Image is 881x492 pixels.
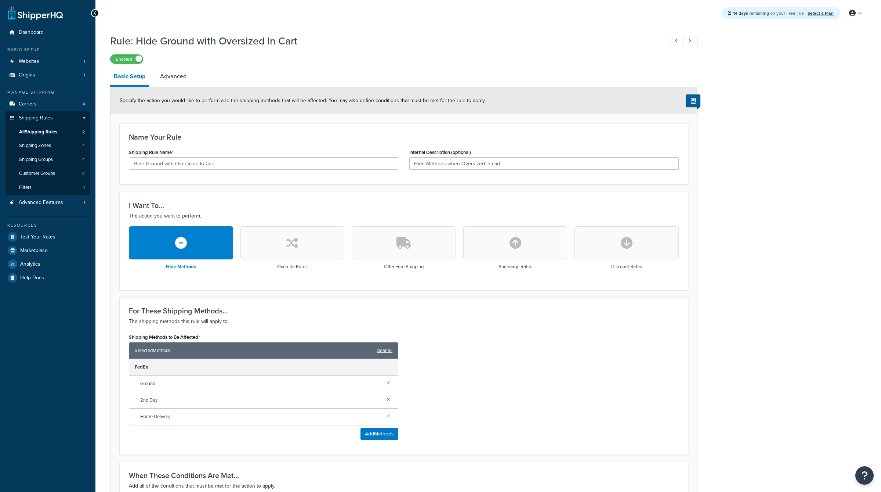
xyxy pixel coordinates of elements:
li: Origins [6,68,90,82]
li: Shipping Rules [6,111,90,195]
li: Customer Groups [6,167,90,180]
span: remaining on your Free Trial [733,10,806,17]
a: clear all [377,345,392,356]
span: 2nd Day [140,395,381,405]
span: Dashboard [19,29,44,36]
span: Shipping Zones [19,143,51,149]
span: 1 [84,58,85,65]
a: Shipping Rules [6,111,90,125]
span: Shipping Rules [19,115,53,121]
h3: Surcharge Rates [498,264,532,269]
a: Basic Setup [110,68,149,87]
a: Websites1 [6,55,90,68]
div: FedEx [129,359,398,376]
strong: 14 days [733,10,748,17]
span: Advanced Features [19,200,63,206]
span: Specify the action you would like to perform and the shipping methods that will be affected. You ... [120,97,486,104]
h3: Hide Methods [166,264,196,269]
span: 1 [84,200,85,206]
li: Carriers [6,97,90,111]
span: Help Docs [20,275,44,281]
p: The action you want to perform. [129,212,679,220]
span: 1 [84,72,85,78]
span: 4 [82,157,85,163]
a: Select a Plan [808,10,834,17]
div: Basic Setup [6,47,90,53]
a: Origins1 [6,68,90,82]
span: 1 [83,184,85,191]
button: Show Help Docs [686,94,700,107]
h3: For These Shipping Methods... [129,307,679,315]
span: Ground [140,378,381,389]
li: Advanced Features [6,196,90,209]
span: Marketplace [20,248,48,254]
span: Websites [19,58,39,65]
button: AddMethods [360,428,398,440]
a: Filters1 [6,181,90,194]
a: Help Docs [6,271,90,284]
h3: I Want To... [129,201,679,209]
span: Carriers [19,101,37,107]
a: Analytics [6,258,90,271]
li: Shipping Zones [6,139,90,152]
a: Test Your Rates [6,230,90,244]
h3: Override Rates [277,264,308,269]
label: Shipping Methods to Be Affected [129,334,200,340]
a: AllShipping Rules2 [6,125,90,139]
span: All Shipping Rules [19,129,57,135]
p: Add all of the conditions that must be met for the action to apply. [129,482,679,491]
a: Customer Groups3 [6,167,90,180]
label: Enabled [110,55,143,64]
span: 2 [82,129,85,135]
a: Dashboard [6,26,90,39]
span: Filters [19,184,32,191]
button: Open Resource Center [855,466,874,485]
a: Carriers4 [6,97,90,111]
div: Manage Shipping [6,89,90,96]
li: Shipping Groups [6,153,90,166]
h3: Discount Rates [611,264,642,269]
a: Marketplace [6,244,90,257]
span: 4 [82,143,85,149]
h1: Rule: Hide Ground with Oversized In Cart [110,34,656,48]
label: Shipping Rule Name [129,150,174,155]
p: The shipping methods this rule will apply to. [129,317,679,326]
span: Home Delivery [140,412,381,422]
h3: When These Conditions Are Met... [129,471,679,480]
span: Shipping Groups [19,157,53,163]
a: Advanced Features1 [6,196,90,209]
label: Internal Description (optional) [409,150,471,155]
li: Filters [6,181,90,194]
div: Resources [6,222,90,229]
span: Origins [19,72,35,78]
a: Next Record [684,35,698,47]
h3: Name Your Rule [129,133,679,141]
span: Selected Methods [135,345,373,356]
a: Advanced [156,68,190,85]
a: Shipping Zones4 [6,139,90,152]
a: Shipping Groups4 [6,153,90,166]
span: Analytics [20,261,40,267]
span: Customer Groups [19,170,55,177]
a: Previous Record [670,35,684,47]
h3: Offer Free Shipping [384,264,424,269]
li: Websites [6,55,90,68]
span: 3 [82,170,85,177]
span: 4 [83,101,85,107]
span: Test Your Rates [20,234,55,240]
